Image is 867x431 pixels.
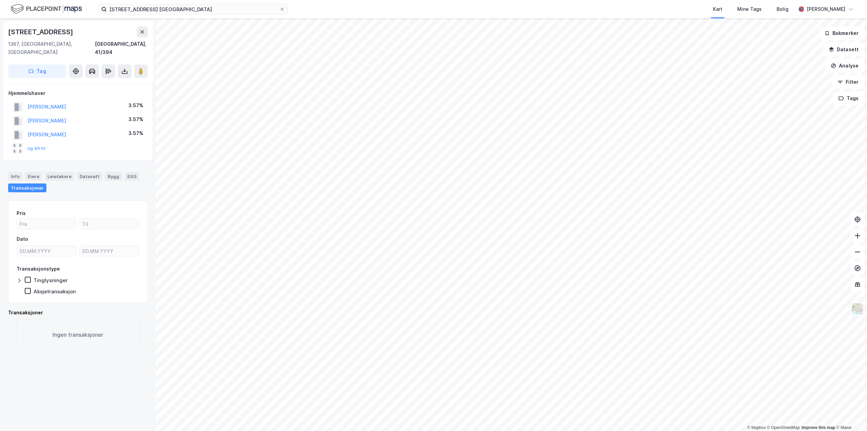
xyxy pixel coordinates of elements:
[107,4,279,14] input: Søk på adresse, matrikkel, gårdeiere, leietakere eller personer
[17,235,28,243] div: Dato
[833,92,864,105] button: Tags
[77,172,102,181] div: Datasett
[747,425,766,430] a: Mapbox
[8,26,75,37] div: [STREET_ADDRESS]
[128,115,143,123] div: 3.57%
[823,43,864,56] button: Datasett
[25,172,42,181] div: Eiere
[45,172,74,181] div: Leietakere
[737,5,762,13] div: Mine Tags
[802,425,835,430] a: Improve this map
[80,246,139,256] input: DD.MM.YYYY
[105,172,122,181] div: Bygg
[34,277,68,283] div: Tinglysninger
[832,75,864,89] button: Filter
[16,319,140,350] div: Ingen transaksjoner
[833,398,867,431] iframe: Chat Widget
[17,209,26,217] div: Pris
[8,40,95,56] div: 1367, [GEOGRAPHIC_DATA], [GEOGRAPHIC_DATA]
[17,246,76,256] input: DD.MM.YYYY
[8,89,147,97] div: Hjemmelshaver
[767,425,800,430] a: OpenStreetMap
[807,5,845,13] div: [PERSON_NAME]
[8,183,46,192] div: Transaksjoner
[819,26,864,40] button: Bokmerker
[128,129,143,137] div: 3.57%
[825,59,864,73] button: Analyse
[8,172,22,181] div: Info
[125,172,139,181] div: ESG
[95,40,148,56] div: [GEOGRAPHIC_DATA], 41/394
[8,64,66,78] button: Tag
[17,219,76,229] input: Fra
[80,219,139,229] input: Til
[17,265,60,273] div: Transaksjonstype
[11,3,82,15] img: logo.f888ab2527a4732fd821a326f86c7f29.svg
[128,101,143,110] div: 3.57%
[34,288,76,295] div: Aksjetransaksjon
[777,5,788,13] div: Bolig
[8,309,148,317] div: Transaksjoner
[851,302,864,315] img: Z
[713,5,722,13] div: Kart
